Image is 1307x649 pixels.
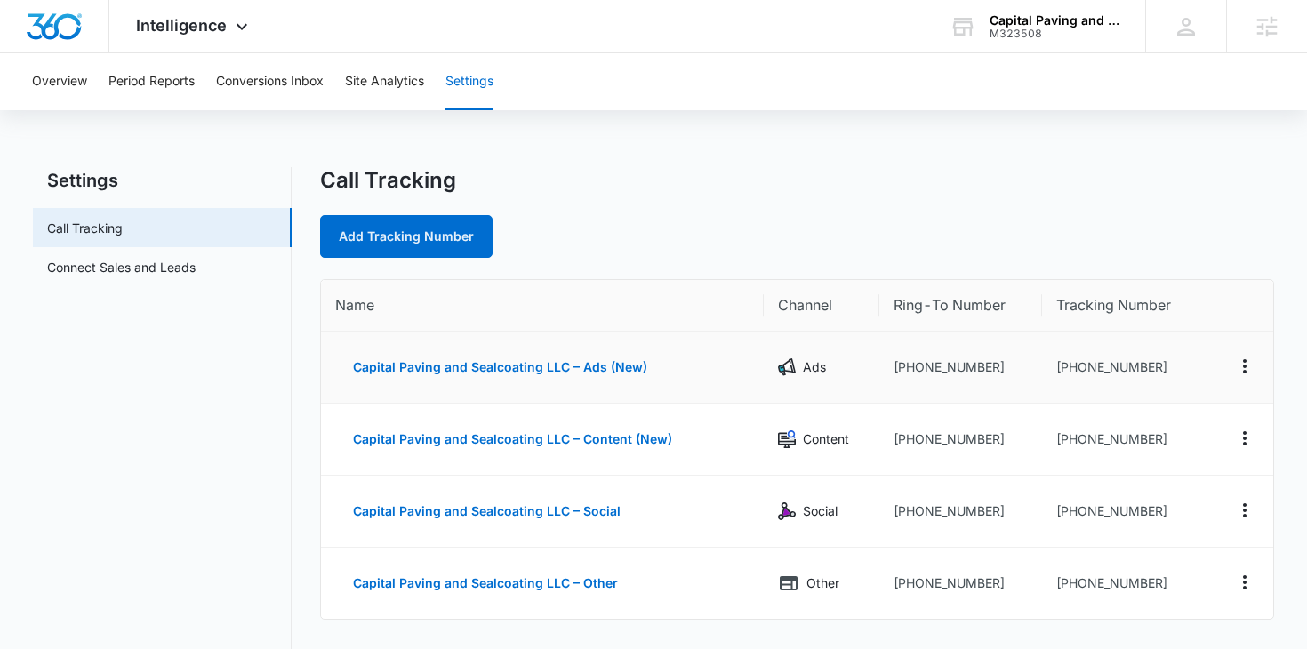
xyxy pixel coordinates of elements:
[1042,332,1207,404] td: [PHONE_NUMBER]
[1042,280,1207,332] th: Tracking Number
[1231,568,1259,597] button: Actions
[108,53,195,110] button: Period Reports
[778,358,796,376] img: Ads
[879,476,1042,548] td: [PHONE_NUMBER]
[778,502,796,520] img: Social
[806,573,839,593] p: Other
[320,167,456,194] h1: Call Tracking
[1231,352,1259,381] button: Actions
[1231,424,1259,453] button: Actions
[879,332,1042,404] td: [PHONE_NUMBER]
[335,346,665,389] button: Capital Paving and Sealcoating LLC – Ads (New)
[136,16,227,35] span: Intelligence
[345,53,424,110] button: Site Analytics
[803,429,849,449] p: Content
[28,46,43,60] img: website_grey.svg
[990,28,1119,40] div: account id
[1042,476,1207,548] td: [PHONE_NUMBER]
[778,430,796,448] img: Content
[990,13,1119,28] div: account name
[46,46,196,60] div: Domain: [DOMAIN_NAME]
[335,490,638,533] button: Capital Paving and Sealcoating LLC – Social
[445,53,493,110] button: Settings
[216,53,324,110] button: Conversions Inbox
[879,548,1042,619] td: [PHONE_NUMBER]
[321,280,765,332] th: Name
[177,103,191,117] img: tab_keywords_by_traffic_grey.svg
[196,105,300,116] div: Keywords by Traffic
[335,562,636,605] button: Capital Paving and Sealcoating LLC – Other
[28,28,43,43] img: logo_orange.svg
[1042,404,1207,476] td: [PHONE_NUMBER]
[320,215,493,258] a: Add Tracking Number
[32,53,87,110] button: Overview
[47,219,123,237] a: Call Tracking
[764,280,879,332] th: Channel
[50,28,87,43] div: v 4.0.24
[879,404,1042,476] td: [PHONE_NUMBER]
[1042,548,1207,619] td: [PHONE_NUMBER]
[48,103,62,117] img: tab_domain_overview_orange.svg
[47,258,196,276] a: Connect Sales and Leads
[803,501,838,521] p: Social
[1231,496,1259,525] button: Actions
[335,418,690,461] button: Capital Paving and Sealcoating LLC – Content (New)
[68,105,159,116] div: Domain Overview
[879,280,1042,332] th: Ring-To Number
[33,167,292,194] h2: Settings
[803,357,826,377] p: Ads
